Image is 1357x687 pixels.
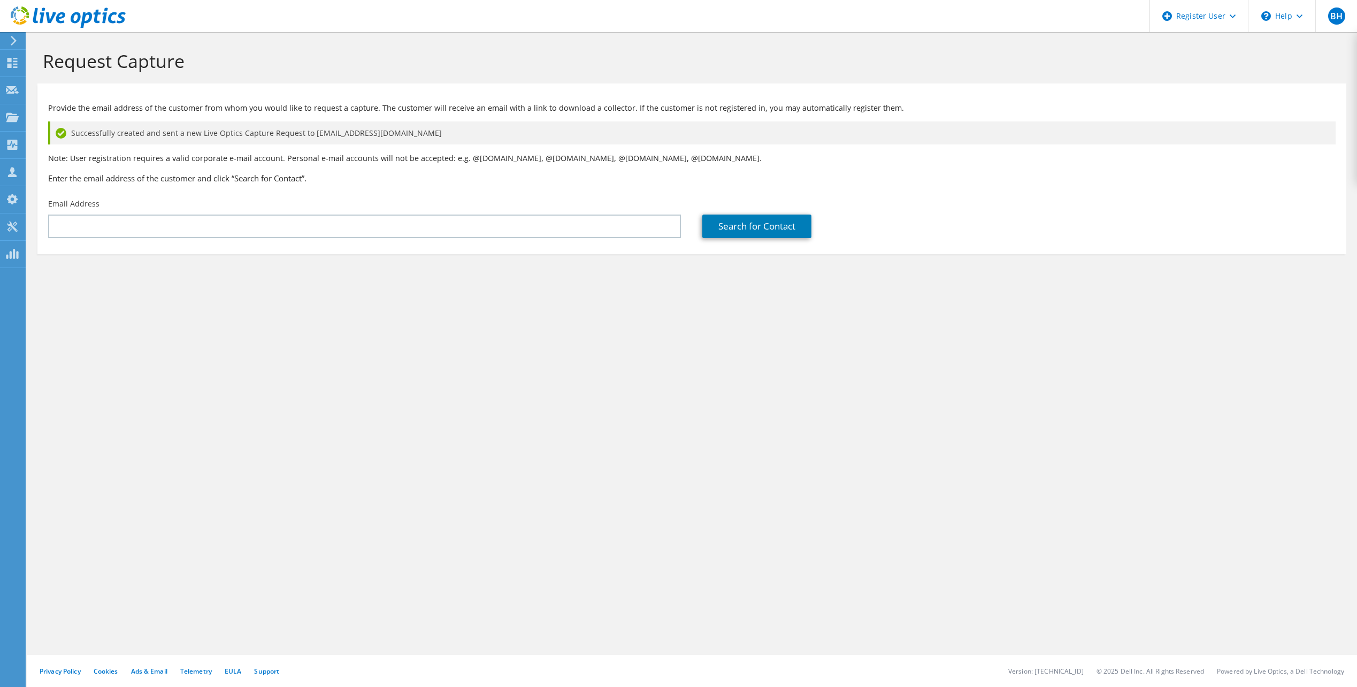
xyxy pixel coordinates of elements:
[48,102,1336,114] p: Provide the email address of the customer from whom you would like to request a capture. The cust...
[1328,7,1345,25] span: BH
[48,152,1336,164] p: Note: User registration requires a valid corporate e-mail account. Personal e-mail accounts will ...
[254,667,279,676] a: Support
[180,667,212,676] a: Telemetry
[1261,11,1271,21] svg: \n
[48,199,99,209] label: Email Address
[1217,667,1344,676] li: Powered by Live Optics, a Dell Technology
[1097,667,1204,676] li: © 2025 Dell Inc. All Rights Reserved
[94,667,118,676] a: Cookies
[43,50,1336,72] h1: Request Capture
[40,667,81,676] a: Privacy Policy
[225,667,241,676] a: EULA
[131,667,167,676] a: Ads & Email
[702,215,811,238] a: Search for Contact
[48,172,1336,184] h3: Enter the email address of the customer and click “Search for Contact”.
[71,127,442,139] span: Successfully created and sent a new Live Optics Capture Request to [EMAIL_ADDRESS][DOMAIN_NAME]
[1008,667,1084,676] li: Version: [TECHNICAL_ID]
